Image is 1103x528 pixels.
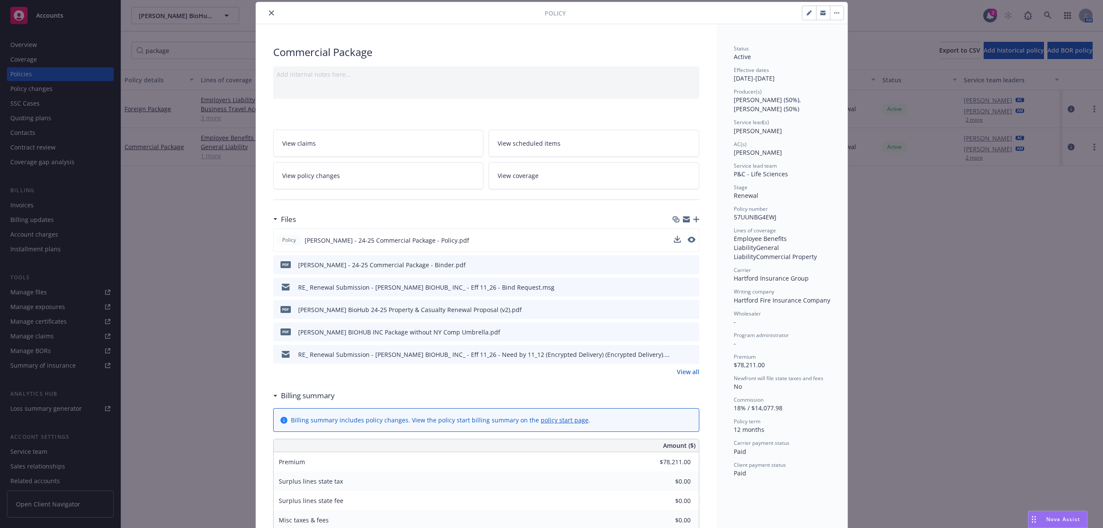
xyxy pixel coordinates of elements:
span: Commercial Property [756,253,817,261]
span: Hartford Fire Insurance Company [734,296,830,304]
input: 0.00 [640,514,696,527]
button: preview file [688,283,696,292]
span: pdf [280,306,291,312]
span: [PERSON_NAME] [734,127,782,135]
span: Policy [545,9,566,18]
span: [PERSON_NAME] [734,148,782,156]
span: AC(s) [734,141,747,148]
span: Stage [734,184,748,191]
button: download file [674,260,681,269]
div: [PERSON_NAME] BIOHUB INC Package without NY Comp Umbrella.pdf [298,328,500,337]
span: Paid [734,469,746,477]
span: Service lead team [734,162,777,169]
a: policy start page [541,416,589,424]
span: pdf [280,261,291,268]
h3: Files [281,214,296,225]
div: [DATE] - [DATE] [734,66,830,83]
span: No [734,382,742,391]
span: Premium [734,353,756,360]
div: Billing summary [273,390,335,401]
span: pdf [280,328,291,335]
div: Billing summary includes policy changes. View the policy start billing summary on the . [291,416,590,425]
button: preview file [688,260,696,269]
div: Drag to move [1028,511,1039,528]
a: View scheduled items [489,130,699,157]
span: View coverage [498,171,539,180]
button: close [266,8,277,18]
a: View all [677,367,699,376]
span: Program administrator [734,331,789,339]
button: download file [674,236,681,243]
span: Renewal [734,191,758,200]
h3: Billing summary [281,390,335,401]
span: - [734,318,736,326]
span: Newfront will file state taxes and fees [734,375,823,382]
span: Writing company [734,288,774,295]
span: Policy number [734,205,768,212]
span: 57UUNBG4EWJ [734,213,776,221]
span: Carrier payment status [734,439,789,447]
span: Status [734,45,749,52]
span: Surplus lines state fee [279,497,343,505]
span: General Liability [734,244,781,261]
span: P&C - Life Sciences [734,170,788,178]
span: Wholesaler [734,310,761,317]
div: [PERSON_NAME] BioHub 24-25 Property & Casualty Renewal Proposal (v2).pdf [298,305,522,314]
button: download file [674,328,681,337]
span: View claims [282,139,316,148]
a: View claims [273,130,484,157]
span: - [734,339,736,347]
span: Lines of coverage [734,227,776,234]
a: View policy changes [273,162,484,189]
button: download file [674,236,681,245]
span: View scheduled items [498,139,561,148]
button: download file [674,305,681,314]
button: download file [674,283,681,292]
span: View policy changes [282,171,340,180]
span: Carrier [734,266,751,274]
input: 0.00 [640,494,696,507]
input: 0.00 [640,475,696,488]
span: [PERSON_NAME] (50%), [PERSON_NAME] (50%) [734,96,803,113]
span: Effective dates [734,66,769,74]
div: Commercial Package [273,45,699,59]
div: RE_ Renewal Submission - [PERSON_NAME] BIOHUB_ INC_ - Eff 11_26 - Bind Request.msg [298,283,555,292]
span: [PERSON_NAME] - 24-25 Commercial Package - Policy.pdf [305,236,469,245]
div: [PERSON_NAME] - 24-25 Commercial Package - Binder.pdf [298,260,466,269]
span: Misc taxes & fees [279,516,329,524]
span: Commission [734,396,763,403]
div: RE_ Renewal Submission - [PERSON_NAME] BIOHUB_ INC_ - Eff 11_26 - Need by 11_12 (Encrypted Delive... [298,350,671,359]
button: preview file [688,305,696,314]
span: $78,211.00 [734,361,765,369]
a: View coverage [489,162,699,189]
span: Producer(s) [734,88,762,95]
span: 12 months [734,425,764,434]
span: Paid [734,447,746,456]
span: Surplus lines state tax [279,477,343,485]
button: Nova Assist [1028,511,1087,528]
div: Add internal notes here... [277,70,696,79]
input: 0.00 [640,456,696,469]
button: preview file [688,236,695,245]
span: Client payment status [734,461,786,469]
div: Files [273,214,296,225]
span: Policy [280,236,298,244]
button: preview file [688,350,696,359]
span: Active [734,53,751,61]
button: download file [674,350,681,359]
span: Premium [279,458,305,466]
span: 18% / $14,077.98 [734,404,782,412]
button: preview file [688,237,695,243]
button: preview file [688,328,696,337]
span: Service lead(s) [734,119,769,126]
span: Employee Benefits Liability [734,234,788,252]
span: Hartford Insurance Group [734,274,809,282]
span: Policy term [734,418,760,425]
span: Nova Assist [1046,516,1080,523]
span: Amount ($) [663,441,695,450]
